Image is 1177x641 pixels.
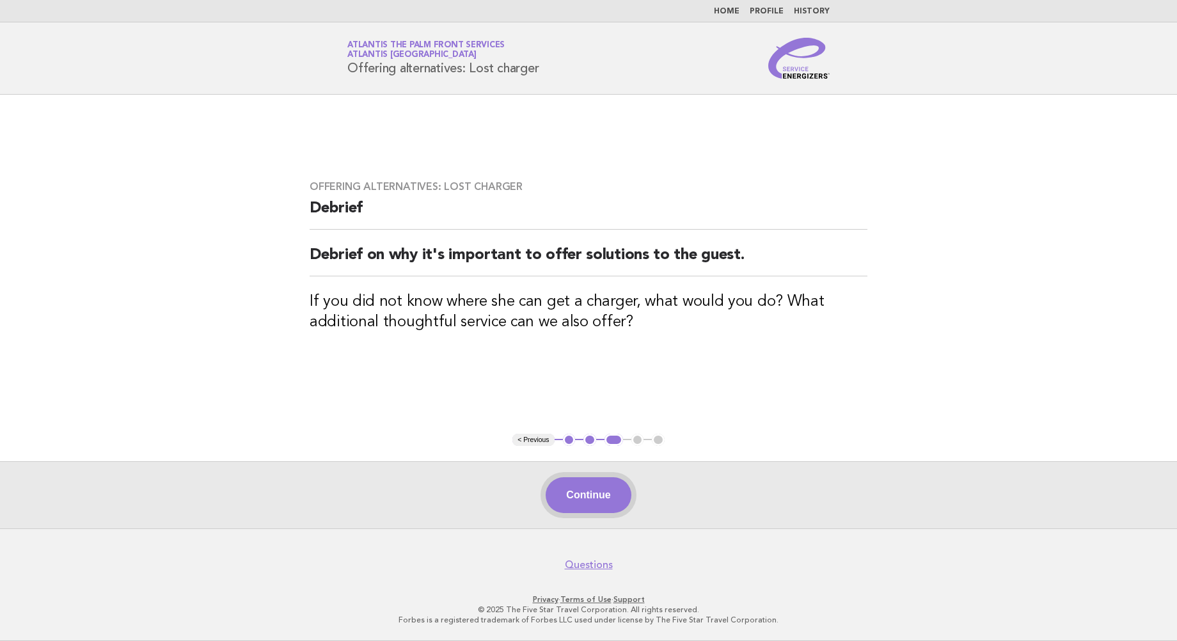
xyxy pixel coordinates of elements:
[565,558,613,571] a: Questions
[583,434,596,447] button: 2
[613,595,645,604] a: Support
[533,595,558,604] a: Privacy
[512,434,554,447] button: < Previous
[197,594,980,605] p: · ·
[347,51,477,59] span: Atlantis [GEOGRAPHIC_DATA]
[750,8,784,15] a: Profile
[310,198,867,230] h2: Debrief
[347,41,505,59] a: Atlantis The Palm Front ServicesAtlantis [GEOGRAPHIC_DATA]
[347,42,539,75] h1: Offering alternatives: Lost charger
[563,434,576,447] button: 1
[197,605,980,615] p: © 2025 The Five Star Travel Corporation. All rights reserved.
[560,595,612,604] a: Terms of Use
[794,8,830,15] a: History
[310,245,867,276] h2: Debrief on why it's important to offer solutions to the guest.
[197,615,980,625] p: Forbes is a registered trademark of Forbes LLC used under license by The Five Star Travel Corpora...
[310,292,867,333] h3: If you did not know where she can get a charger, what would you do? What additional thoughtful se...
[768,38,830,79] img: Service Energizers
[604,434,623,447] button: 3
[310,180,867,193] h3: Offering alternatives: Lost charger
[546,477,631,513] button: Continue
[714,8,739,15] a: Home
